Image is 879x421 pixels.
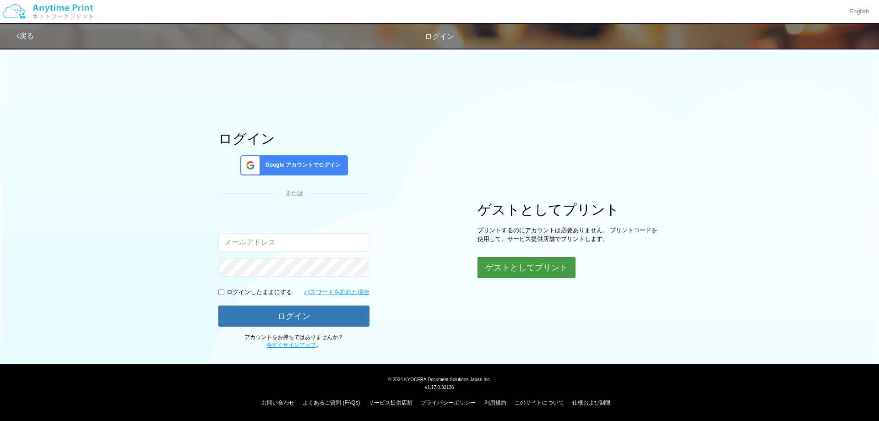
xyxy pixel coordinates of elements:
a: よくあるご質問 (FAQs) [303,399,360,406]
div: または [218,189,369,198]
a: 利用規約 [484,399,506,406]
a: プライバシーポリシー [421,399,476,406]
p: プリントするのにアカウントは必要ありません。 プリントコードを使用して、サービス提供店舗でプリントします。 [477,226,661,243]
span: ログイン [425,33,454,40]
button: ログイン [218,306,369,327]
span: 。 [266,342,321,348]
button: ゲストとしてプリント [477,257,575,278]
p: ログインしたままにする [227,288,292,297]
a: このサイトについて [515,399,564,406]
h1: ログイン [218,131,369,146]
span: © 2024 KYOCERA Document Solutions Japan Inc. [388,376,491,382]
p: アカウントをお持ちではありませんか？ [218,334,369,349]
a: パスワードを忘れた場合 [304,288,369,297]
a: 今すぐサインアップ [266,342,316,348]
span: v1.17.0.32136 [425,384,454,390]
a: お問い合わせ [261,399,294,406]
a: サービス提供店舗 [369,399,412,406]
span: Google アカウントでログイン [261,161,341,169]
a: 仕様および制限 [572,399,611,406]
a: 戻る [16,32,34,40]
input: メールアドレス [218,233,369,252]
h1: ゲストとしてプリント [477,202,661,217]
